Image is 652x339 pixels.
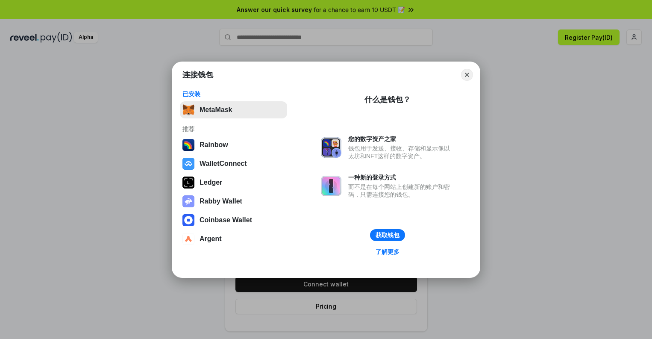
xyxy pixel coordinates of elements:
button: MetaMask [180,101,287,118]
button: Rainbow [180,136,287,153]
div: 获取钱包 [376,231,399,239]
div: 钱包用于发送、接收、存储和显示像以太坊和NFT这样的数字资产。 [348,144,454,160]
div: Rainbow [200,141,228,149]
img: svg+xml,%3Csvg%20xmlns%3D%22http%3A%2F%2Fwww.w3.org%2F2000%2Fsvg%22%20width%3D%2228%22%20height%3... [182,177,194,189]
button: WalletConnect [180,155,287,172]
div: MetaMask [200,106,232,114]
div: 您的数字资产之家 [348,135,454,143]
div: 了解更多 [376,248,399,256]
img: svg+xml,%3Csvg%20xmlns%3D%22http%3A%2F%2Fwww.w3.org%2F2000%2Fsvg%22%20fill%3D%22none%22%20viewBox... [182,195,194,207]
div: 而不是在每个网站上创建新的账户和密码，只需连接您的钱包。 [348,183,454,198]
a: 了解更多 [370,246,405,257]
div: 已安装 [182,90,285,98]
div: Rabby Wallet [200,198,242,205]
img: svg+xml,%3Csvg%20width%3D%22120%22%20height%3D%22120%22%20viewBox%3D%220%200%20120%20120%22%20fil... [182,139,194,151]
button: Rabby Wallet [180,193,287,210]
div: Coinbase Wallet [200,216,252,224]
div: Argent [200,235,222,243]
img: svg+xml,%3Csvg%20width%3D%2228%22%20height%3D%2228%22%20viewBox%3D%220%200%2028%2028%22%20fill%3D... [182,214,194,226]
img: svg+xml,%3Csvg%20fill%3D%22none%22%20height%3D%2233%22%20viewBox%3D%220%200%2035%2033%22%20width%... [182,104,194,116]
img: svg+xml,%3Csvg%20xmlns%3D%22http%3A%2F%2Fwww.w3.org%2F2000%2Fsvg%22%20fill%3D%22none%22%20viewBox... [321,137,341,158]
div: Ledger [200,179,222,186]
div: 推荐 [182,125,285,133]
button: Coinbase Wallet [180,212,287,229]
img: svg+xml,%3Csvg%20width%3D%2228%22%20height%3D%2228%22%20viewBox%3D%220%200%2028%2028%22%20fill%3D... [182,233,194,245]
div: 什么是钱包？ [364,94,411,105]
button: Ledger [180,174,287,191]
div: WalletConnect [200,160,247,168]
button: Close [461,69,473,81]
div: 一种新的登录方式 [348,174,454,181]
img: svg+xml,%3Csvg%20width%3D%2228%22%20height%3D%2228%22%20viewBox%3D%220%200%2028%2028%22%20fill%3D... [182,158,194,170]
img: svg+xml,%3Csvg%20xmlns%3D%22http%3A%2F%2Fwww.w3.org%2F2000%2Fsvg%22%20fill%3D%22none%22%20viewBox... [321,176,341,196]
h1: 连接钱包 [182,70,213,80]
button: Argent [180,230,287,248]
button: 获取钱包 [370,229,405,241]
